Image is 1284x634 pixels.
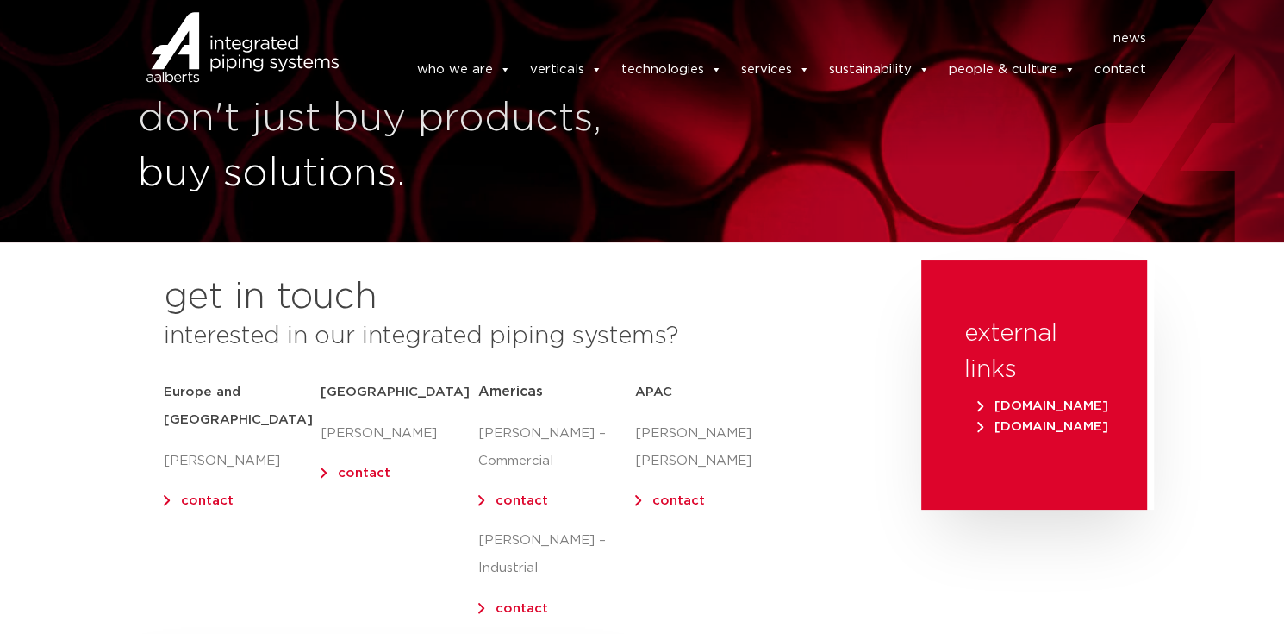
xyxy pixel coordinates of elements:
nav: Menu [364,25,1146,53]
a: contact [181,494,234,507]
a: verticals [530,53,602,87]
a: technologies [621,53,722,87]
h3: external links [964,316,1104,388]
a: services [741,53,810,87]
a: [DOMAIN_NAME] [973,420,1113,433]
p: [PERSON_NAME] – Commercial [478,420,635,475]
h5: APAC [635,379,792,406]
h2: get in touch [164,277,377,318]
p: [PERSON_NAME] [PERSON_NAME] [635,420,792,475]
p: [PERSON_NAME] – Industrial [478,527,635,582]
a: people & culture [949,53,1075,87]
p: [PERSON_NAME] [164,448,321,475]
p: [PERSON_NAME] [321,420,477,448]
h3: interested in our integrated piping systems? [164,318,878,355]
a: [DOMAIN_NAME] [973,399,1113,412]
a: sustainability [829,53,930,87]
a: news [1113,25,1146,53]
a: contact [1094,53,1146,87]
strong: Europe and [GEOGRAPHIC_DATA] [164,386,313,426]
a: contact [496,602,548,615]
span: Americas [478,385,543,399]
a: who we are [417,53,511,87]
span: [DOMAIN_NAME] [977,420,1108,433]
a: contact [496,494,548,507]
span: [DOMAIN_NAME] [977,399,1108,412]
h5: [GEOGRAPHIC_DATA] [321,379,477,406]
a: contact [338,467,390,480]
a: contact [652,494,705,507]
